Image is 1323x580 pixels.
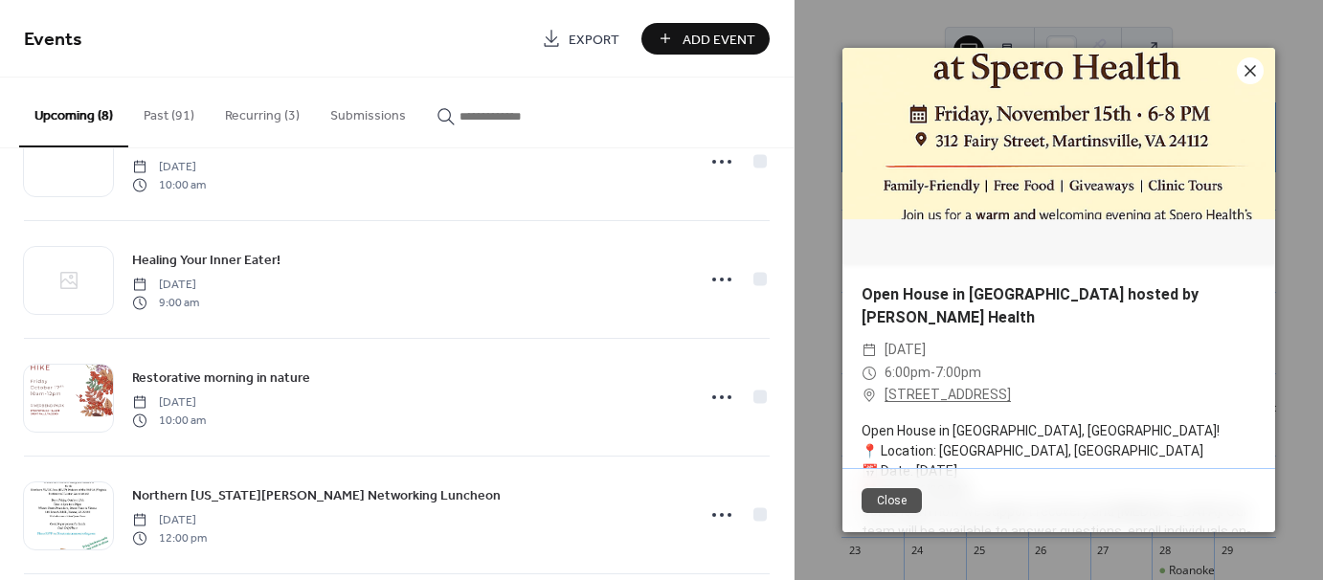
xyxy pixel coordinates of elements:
[19,78,128,147] button: Upcoming (8)
[24,21,82,58] span: Events
[128,78,210,145] button: Past (91)
[862,384,877,407] div: ​
[210,78,315,145] button: Recurring (3)
[935,365,981,380] span: 7:00pm
[885,339,926,362] span: [DATE]
[132,277,199,294] span: [DATE]
[641,23,770,55] button: Add Event
[132,294,199,311] span: 9:00 am
[885,365,931,380] span: 6:00pm
[132,159,206,176] span: [DATE]
[132,394,206,412] span: [DATE]
[527,23,634,55] a: Export
[862,339,877,362] div: ​
[132,176,206,193] span: 10:00 am
[132,512,207,529] span: [DATE]
[132,251,280,271] span: Healing Your Inner Eater!
[132,367,310,389] a: Restorative morning in nature
[885,384,1011,407] a: [STREET_ADDRESS]
[931,365,935,380] span: -
[132,412,206,429] span: 10:00 am
[862,488,922,513] button: Close
[132,368,310,389] span: Restorative morning in nature
[683,30,755,50] span: Add Event
[132,529,207,547] span: 12:00 pm
[842,283,1275,329] div: Open House in [GEOGRAPHIC_DATA] hosted by [PERSON_NAME] Health
[132,484,501,506] a: Northern [US_STATE][PERSON_NAME] Networking Luncheon
[132,486,501,506] span: Northern [US_STATE][PERSON_NAME] Networking Luncheon
[315,78,421,145] button: Submissions
[862,362,877,385] div: ​
[132,249,280,271] a: Healing Your Inner Eater!
[569,30,619,50] span: Export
